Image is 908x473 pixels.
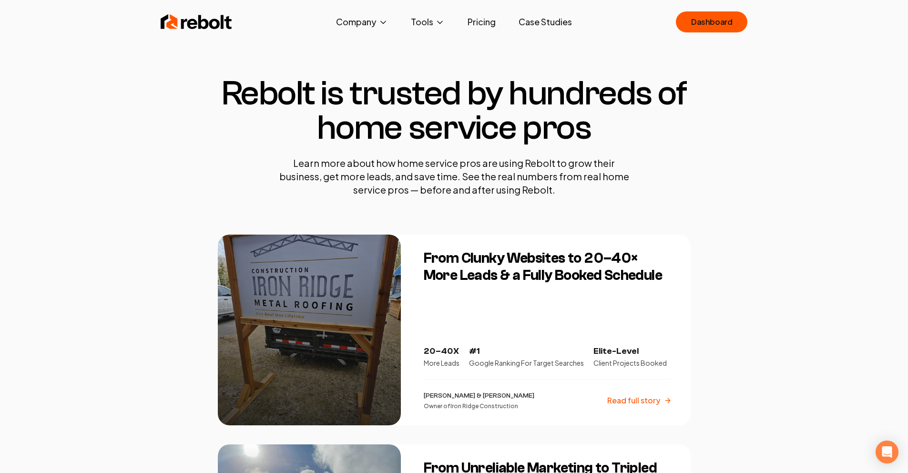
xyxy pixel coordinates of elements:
[607,395,660,406] p: Read full story
[328,12,396,31] button: Company
[593,345,667,358] p: Elite-Level
[161,12,232,31] img: Rebolt Logo
[460,12,503,31] a: Pricing
[424,402,534,410] p: Owner of Iron Ridge Construction
[218,76,691,145] h1: Rebolt is trusted by hundreds of home service pros
[511,12,580,31] a: Case Studies
[424,358,459,368] p: More Leads
[469,345,584,358] p: #1
[676,11,747,32] a: Dashboard
[424,250,672,284] h3: From Clunky Websites to 20–40× More Leads & a Fully Booked Schedule
[593,358,667,368] p: Client Projects Booked
[876,441,898,463] div: Open Intercom Messenger
[424,345,459,358] p: 20–40X
[403,12,452,31] button: Tools
[424,391,534,401] p: [PERSON_NAME] & [PERSON_NAME]
[469,358,584,368] p: Google Ranking For Target Searches
[273,156,635,196] p: Learn more about how home service pros are using Rebolt to grow their business, get more leads, a...
[218,235,691,425] a: From Clunky Websites to 20–40× More Leads & a Fully Booked ScheduleFrom Clunky Websites to 20–40×...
